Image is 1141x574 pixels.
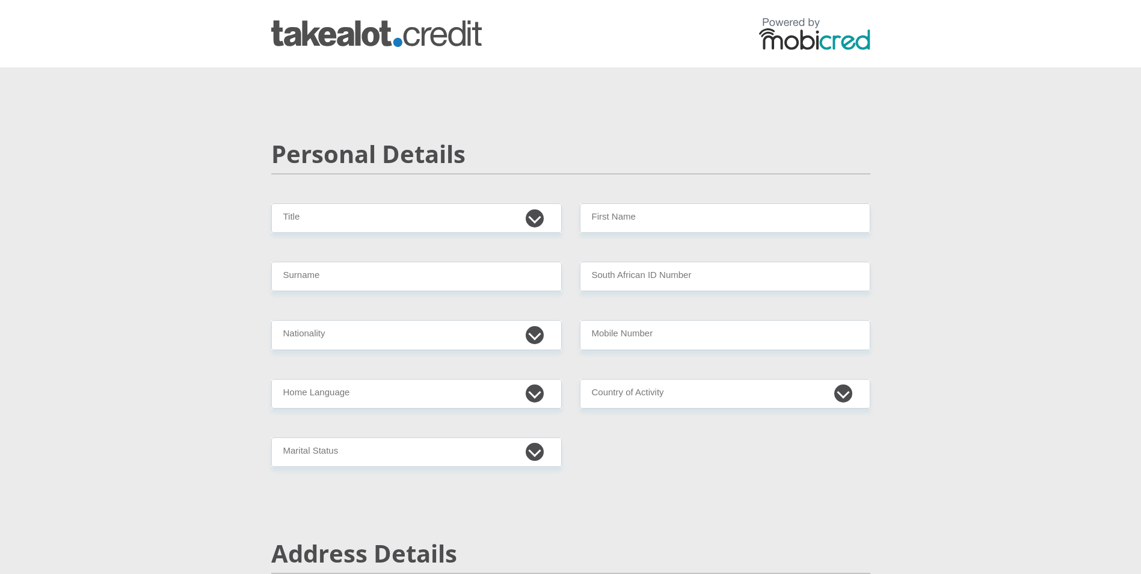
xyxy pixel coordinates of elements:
[580,203,870,233] input: First Name
[580,320,870,350] input: Contact Number
[580,262,870,291] input: ID Number
[271,20,482,47] img: takealot_credit logo
[271,539,870,568] h2: Address Details
[271,140,870,168] h2: Personal Details
[271,262,562,291] input: Surname
[759,17,870,50] img: powered by mobicred logo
